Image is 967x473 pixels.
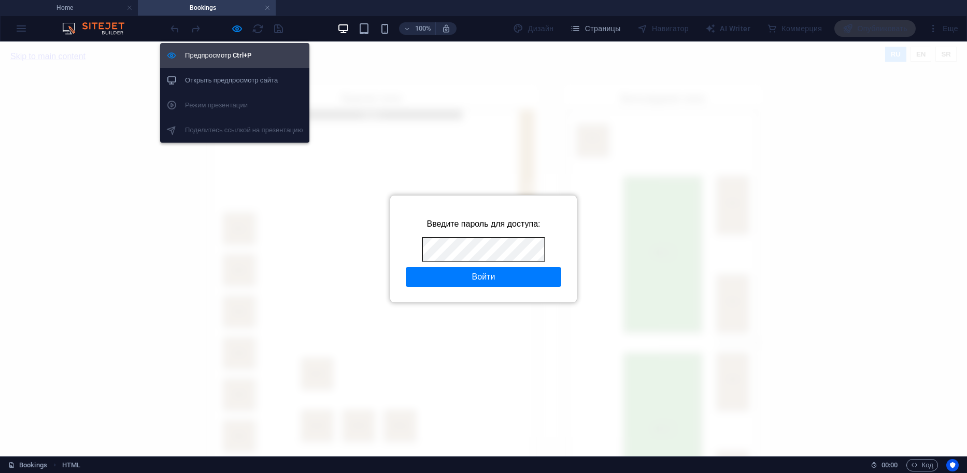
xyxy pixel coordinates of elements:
[406,226,561,245] button: Войти
[911,459,933,471] span: Код
[185,49,303,62] h6: Предпросмотр Ctrl+P
[138,2,276,13] h4: Bookings
[906,459,938,471] button: Код
[406,178,561,187] p: Введите пароль для доступа:
[442,24,451,33] i: При изменении размера уровень масштабирования подстраивается автоматически в соответствии с выбра...
[889,461,890,469] span: :
[62,459,80,471] span: Щелкните, чтобы выбрать. Дважды щелкните, чтобы изменить
[415,22,431,35] h6: 100%
[8,459,47,471] a: Щелкните для отмены выбора. Дважды щелкните, чтобы открыть Страницы
[881,459,898,471] span: 00 00
[62,459,80,471] nav: breadcrumb
[185,74,303,87] h6: Открыть предпросмотр сайта
[509,20,558,37] div: Дизайн (Ctrl+Alt+Y)
[399,22,436,35] button: 100%
[570,23,620,34] span: Страницы
[566,20,624,37] button: Страницы
[60,22,137,35] img: Editor Logo
[871,459,898,471] h6: Время сеанса
[946,459,959,471] button: Usercentrics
